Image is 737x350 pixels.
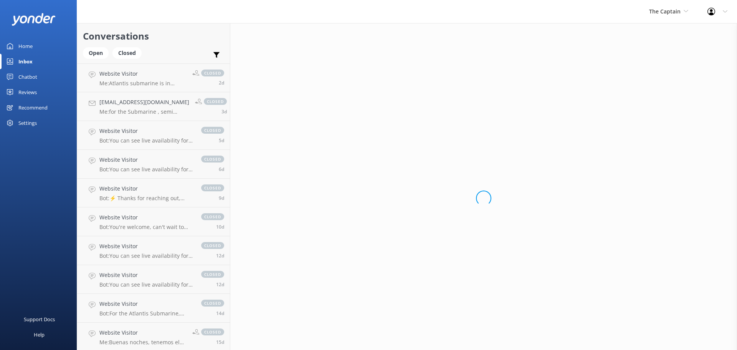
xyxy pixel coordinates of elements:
h4: Website Visitor [99,184,193,193]
a: Website VisitorBot:You're welcome, can't wait to see you on our underwater adventures! 🫧🐠.closed10d [77,207,230,236]
a: Website VisitorMe:Atlantis submarine is in downtown also the check in office is located near [PER... [77,63,230,92]
span: closed [201,328,224,335]
span: Aug 25 2025 09:45pm (UTC -04:00) America/Caracas [216,310,224,317]
span: closed [201,271,224,278]
div: Open [83,47,109,59]
a: Website VisitorBot:⚡ Thanks for reaching out, Submarine Explorer! 🌊 We've got your message and ar... [77,179,230,207]
a: Open [83,48,112,57]
span: The Captain [649,8,681,15]
div: Inbox [18,54,33,69]
span: closed [201,184,224,191]
h4: Website Visitor [99,127,193,135]
p: Bot: You can see live availability for all Atlantic Aruba tours online by clicking the 'Book now'... [99,281,193,288]
div: Reviews [18,85,37,100]
span: Aug 27 2025 09:41pm (UTC -04:00) America/Caracas [216,252,224,259]
p: Bot: You can see live availability for all Atlantic Aruba tours online by clicking the 'Book now'... [99,137,193,144]
span: closed [201,156,224,163]
h4: Website Visitor [99,156,193,164]
div: Settings [18,115,37,131]
p: Bot: You can see live availability for all Atlantic Aruba tours online by clicking the 'Book now'... [99,166,193,173]
span: closed [201,127,224,134]
a: Website VisitorBot:You can see live availability for all Atlantic Aruba tours online by clicking ... [77,150,230,179]
p: Bot: For the Atlantis Submarine, children under 4 can't participate. However, they are allowed to... [99,310,193,317]
span: closed [201,213,224,220]
span: Sep 06 2025 08:44pm (UTC -04:00) America/Caracas [219,80,224,86]
span: Sep 03 2025 07:06pm (UTC -04:00) America/Caracas [219,137,224,144]
span: Aug 24 2025 08:52pm (UTC -04:00) America/Caracas [216,339,224,345]
div: Support Docs [24,312,55,327]
div: Home [18,38,33,54]
h4: Website Visitor [99,70,187,78]
p: Me: Atlantis submarine is in downtown also the check in office is located near [PERSON_NAME][GEOG... [99,80,187,87]
div: Help [34,327,45,342]
span: closed [201,70,224,76]
a: Closed [112,48,145,57]
p: Bot: You're welcome, can't wait to see you on our underwater adventures! 🫧🐠. [99,224,193,231]
span: Sep 03 2025 09:20am (UTC -04:00) America/Caracas [219,166,224,173]
a: Website VisitorBot:You can see live availability for all Atlantic Aruba tours online by clicking ... [77,236,230,265]
h4: [EMAIL_ADDRESS][DOMAIN_NAME] [99,98,189,106]
p: Bot: You can see live availability for all Atlantic Aruba tours online by clicking the 'Book now'... [99,252,193,259]
h4: Website Visitor [99,300,193,308]
div: Recommend [18,100,48,115]
p: Me: for the Submarine , semi submarine and catamaran tours we do not offer pick up [99,108,189,115]
h4: Website Visitor [99,242,193,250]
a: Website VisitorBot:You can see live availability for all Atlantic Aruba tours online by clicking ... [77,265,230,294]
span: Aug 30 2025 02:08pm (UTC -04:00) America/Caracas [216,224,224,230]
h4: Website Visitor [99,271,193,279]
img: yonder-white-logo.png [12,13,56,26]
h4: Website Visitor [99,328,187,337]
span: Aug 27 2025 09:20pm (UTC -04:00) America/Caracas [216,281,224,288]
h2: Conversations [83,29,224,43]
p: Bot: ⚡ Thanks for reaching out, Submarine Explorer! 🌊 We've got your message and are revving up o... [99,195,193,202]
span: closed [201,300,224,307]
span: closed [204,98,227,105]
h4: Website Visitor [99,213,193,222]
p: Me: Buenas noches, tenemos el semi submarino que nos e sumerje por completo [99,339,187,346]
span: Sep 06 2025 08:27am (UTC -04:00) America/Caracas [221,108,227,115]
div: Chatbot [18,69,37,85]
a: Website VisitorBot:You can see live availability for all Atlantic Aruba tours online by clicking ... [77,121,230,150]
div: Closed [112,47,142,59]
span: closed [201,242,224,249]
a: [EMAIL_ADDRESS][DOMAIN_NAME]Me:for the Submarine , semi submarine and catamaran tours we do not o... [77,92,230,121]
span: Aug 31 2025 09:24am (UTC -04:00) America/Caracas [219,195,224,201]
a: Website VisitorBot:For the Atlantis Submarine, children under 4 can't participate. However, they ... [77,294,230,323]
